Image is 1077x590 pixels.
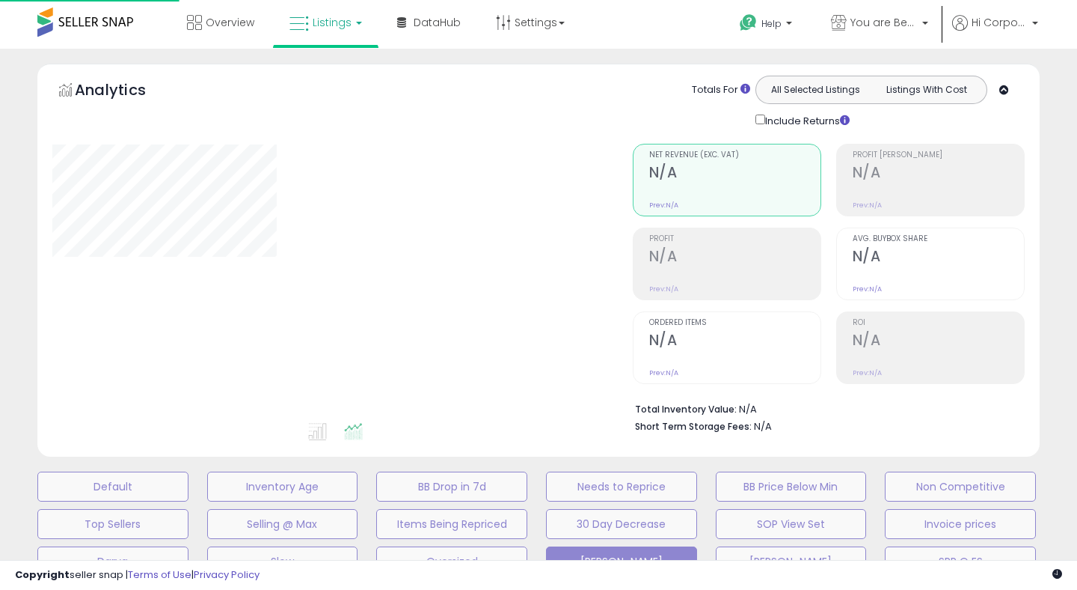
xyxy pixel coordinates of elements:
[760,80,871,100] button: All Selected Listings
[649,368,678,377] small: Prev: N/A
[206,15,254,30] span: Overview
[649,332,820,352] h2: N/A
[853,319,1024,327] span: ROI
[853,235,1024,243] span: Avg. Buybox Share
[885,472,1036,502] button: Non Competitive
[754,419,772,434] span: N/A
[853,151,1024,159] span: Profit [PERSON_NAME]
[649,151,820,159] span: Net Revenue (Exc. VAT)
[15,568,70,582] strong: Copyright
[376,547,527,577] button: Oversized
[853,368,882,377] small: Prev: N/A
[376,509,527,539] button: Items Being Repriced
[728,2,807,49] a: Help
[853,285,882,294] small: Prev: N/A
[649,201,678,210] small: Prev: N/A
[853,248,1024,268] h2: N/A
[885,509,1036,539] button: Invoice prices
[716,509,867,539] button: SOP View Set
[635,420,752,433] b: Short Term Storage Fees:
[207,547,358,577] button: Slow
[37,509,188,539] button: Top Sellers
[635,399,1013,417] li: N/A
[128,568,191,582] a: Terms of Use
[207,472,358,502] button: Inventory Age
[635,403,737,416] b: Total Inventory Value:
[744,112,868,129] div: Include Returns
[546,547,697,577] button: [PERSON_NAME]
[207,509,358,539] button: Selling @ Max
[649,285,678,294] small: Prev: N/A
[649,248,820,268] h2: N/A
[853,201,882,210] small: Prev: N/A
[853,164,1024,184] h2: N/A
[692,83,750,97] div: Totals For
[853,332,1024,352] h2: N/A
[871,80,982,100] button: Listings With Cost
[761,17,782,30] span: Help
[376,472,527,502] button: BB Drop in 7d
[716,472,867,502] button: BB Price Below Min
[313,15,352,30] span: Listings
[739,13,758,32] i: Get Help
[194,568,260,582] a: Privacy Policy
[649,164,820,184] h2: N/A
[885,547,1036,577] button: SPP Q ES
[75,79,175,104] h5: Analytics
[972,15,1028,30] span: Hi Corporate
[649,235,820,243] span: Profit
[37,547,188,577] button: Darya
[15,568,260,583] div: seller snap | |
[716,547,867,577] button: [PERSON_NAME]
[37,472,188,502] button: Default
[649,319,820,327] span: Ordered Items
[546,509,697,539] button: 30 Day Decrease
[414,15,461,30] span: DataHub
[546,472,697,502] button: Needs to Reprice
[850,15,918,30] span: You are Beautiful ([GEOGRAPHIC_DATA])
[952,15,1038,49] a: Hi Corporate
